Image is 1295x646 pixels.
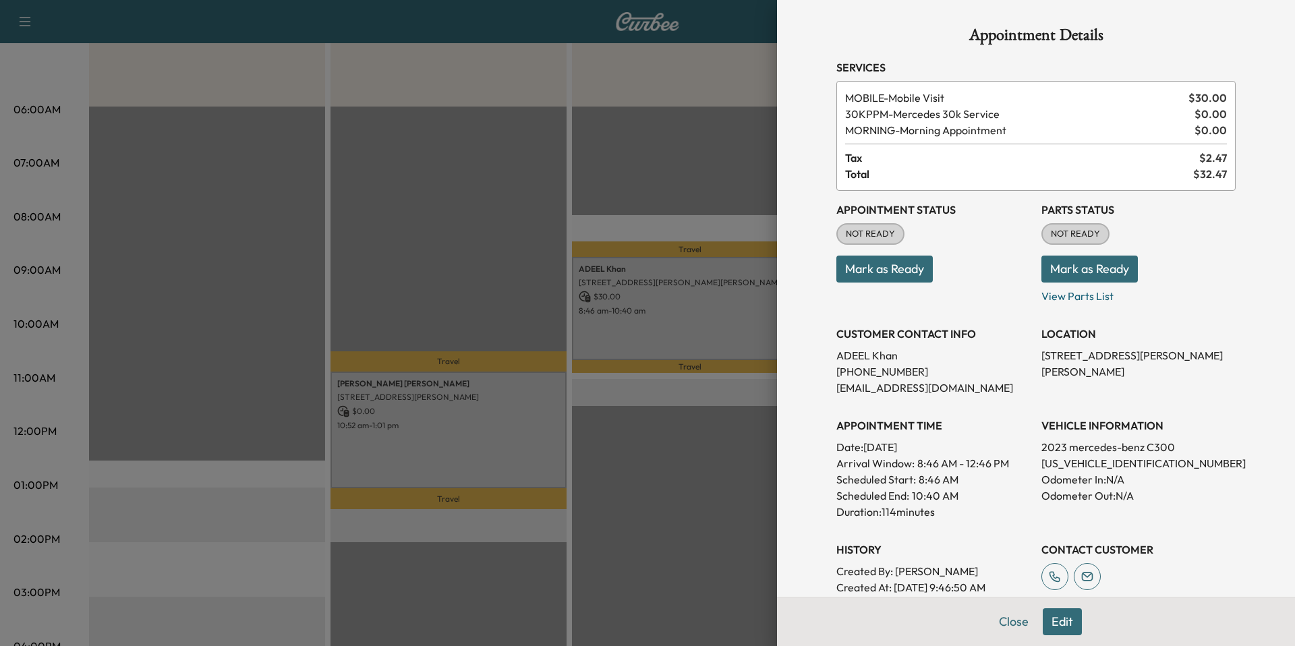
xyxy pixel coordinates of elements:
[917,455,1009,471] span: 8:46 AM - 12:46 PM
[1041,471,1236,488] p: Odometer In: N/A
[1199,150,1227,166] span: $ 2.47
[836,59,1236,76] h3: Services
[1041,347,1236,380] p: [STREET_ADDRESS][PERSON_NAME][PERSON_NAME]
[919,471,958,488] p: 8:46 AM
[845,150,1199,166] span: Tax
[836,363,1031,380] p: [PHONE_NUMBER]
[836,202,1031,218] h3: Appointment Status
[836,27,1236,49] h1: Appointment Details
[836,455,1031,471] p: Arrival Window:
[1041,439,1236,455] p: 2023 mercedes-benz C300
[990,608,1037,635] button: Close
[836,488,909,504] p: Scheduled End:
[1041,455,1236,471] p: [US_VEHICLE_IDENTIFICATION_NUMBER]
[845,166,1193,182] span: Total
[1043,227,1108,241] span: NOT READY
[836,439,1031,455] p: Date: [DATE]
[845,122,1189,138] span: Morning Appointment
[836,504,1031,520] p: Duration: 114 minutes
[836,595,1031,612] p: Modified By : [PERSON_NAME]
[1041,283,1236,304] p: View Parts List
[838,227,903,241] span: NOT READY
[1188,90,1227,106] span: $ 30.00
[1041,488,1236,504] p: Odometer Out: N/A
[1195,106,1227,122] span: $ 0.00
[836,579,1031,595] p: Created At : [DATE] 9:46:50 AM
[1043,608,1082,635] button: Edit
[1041,541,1236,558] h3: CONTACT CUSTOMER
[836,417,1031,434] h3: APPOINTMENT TIME
[836,326,1031,342] h3: CUSTOMER CONTACT INFO
[836,541,1031,558] h3: History
[836,256,933,283] button: Mark as Ready
[912,488,958,504] p: 10:40 AM
[845,106,1189,122] span: Mercedes 30k Service
[836,347,1031,363] p: ADEEL Khan
[1193,166,1227,182] span: $ 32.47
[836,563,1031,579] p: Created By : [PERSON_NAME]
[1041,417,1236,434] h3: VEHICLE INFORMATION
[836,471,916,488] p: Scheduled Start:
[845,90,1183,106] span: Mobile Visit
[836,380,1031,396] p: [EMAIL_ADDRESS][DOMAIN_NAME]
[1195,122,1227,138] span: $ 0.00
[1041,256,1138,283] button: Mark as Ready
[1041,202,1236,218] h3: Parts Status
[1041,326,1236,342] h3: LOCATION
